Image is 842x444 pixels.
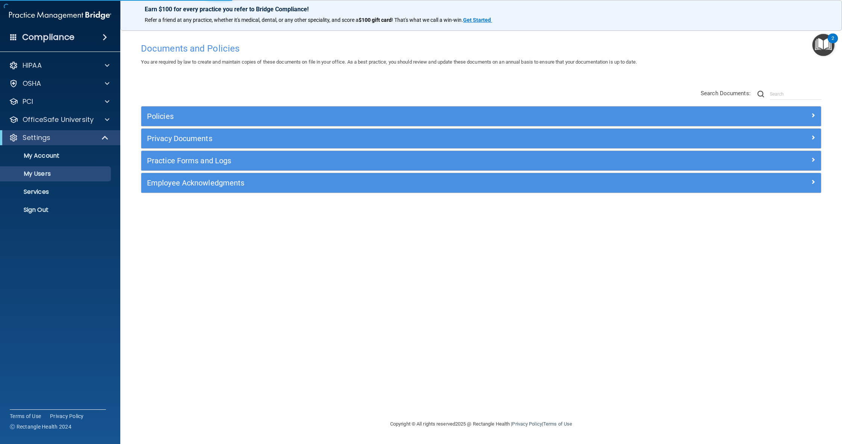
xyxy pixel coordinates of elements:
p: My Users [5,170,108,178]
span: Search Documents: [701,90,751,97]
h5: Employee Acknowledgments [147,179,645,187]
p: HIPAA [23,61,42,70]
img: PMB logo [9,8,111,23]
a: OfficeSafe University [9,115,109,124]
strong: $100 gift card [359,17,392,23]
h5: Policies [147,112,645,120]
a: OSHA [9,79,109,88]
a: Privacy Policy [50,412,84,420]
h5: Practice Forms and Logs [147,157,645,165]
a: Settings [9,133,109,142]
a: Policies [147,110,815,122]
p: OSHA [23,79,41,88]
a: Terms of Use [10,412,41,420]
span: Refer a friend at any practice, whether it's medical, dental, or any other speciality, and score a [145,17,359,23]
p: Sign Out [5,206,108,214]
p: PCI [23,97,33,106]
a: HIPAA [9,61,109,70]
span: You are required by law to create and maintain copies of these documents on file in your office. ... [141,59,637,65]
button: Open Resource Center, 2 new notifications [812,34,834,56]
a: Terms of Use [543,421,572,427]
p: Earn $100 for every practice you refer to Bridge Compliance! [145,6,818,13]
a: PCI [9,97,109,106]
p: Services [5,188,108,196]
h4: Compliance [22,32,74,43]
p: My Account [5,152,108,160]
h5: Privacy Documents [147,134,645,143]
span: Ⓒ Rectangle Health 2024 [10,423,71,430]
a: Privacy Documents [147,132,815,144]
a: Practice Forms and Logs [147,155,815,167]
input: Search [770,88,821,100]
p: OfficeSafe University [23,115,94,124]
strong: Get Started [463,17,491,23]
a: Privacy Policy [512,421,542,427]
span: ! That's what we call a win-win. [392,17,463,23]
a: Get Started [463,17,492,23]
div: 2 [831,38,834,48]
a: Employee Acknowledgments [147,177,815,189]
div: Copyright © All rights reserved 2025 @ Rectangle Health | | [344,412,618,436]
h4: Documents and Policies [141,44,821,53]
img: ic-search.3b580494.png [757,91,764,97]
p: Settings [23,133,50,142]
